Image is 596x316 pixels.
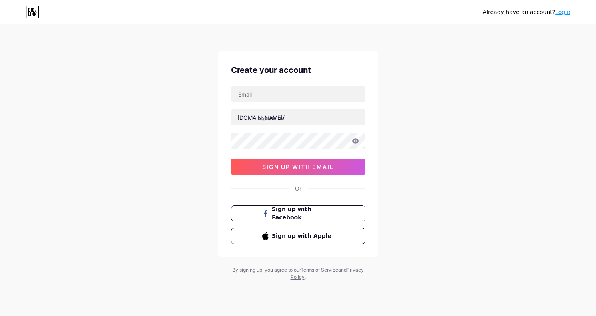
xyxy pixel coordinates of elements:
[231,109,365,125] input: username
[237,113,285,122] div: [DOMAIN_NAME]/
[231,64,365,76] div: Create your account
[231,228,365,244] button: Sign up with Apple
[272,232,334,240] span: Sign up with Apple
[555,9,570,15] a: Login
[231,86,365,102] input: Email
[230,266,366,281] div: By signing up, you agree to our and .
[262,163,334,170] span: sign up with email
[231,205,365,221] button: Sign up with Facebook
[272,205,334,222] span: Sign up with Facebook
[295,184,301,193] div: Or
[301,267,338,273] a: Terms of Service
[231,159,365,175] button: sign up with email
[483,8,570,16] div: Already have an account?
